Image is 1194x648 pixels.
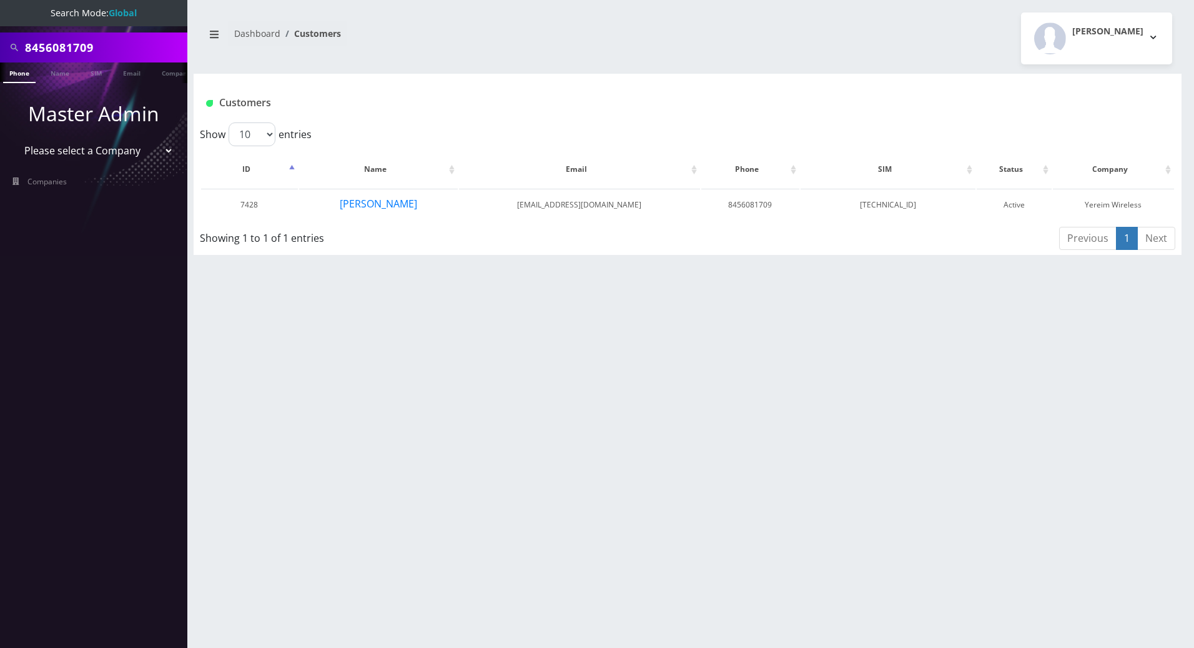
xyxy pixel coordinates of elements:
[1137,227,1175,250] a: Next
[3,62,36,83] a: Phone
[234,27,280,39] a: Dashboard
[25,36,184,59] input: Search All Companies
[1059,227,1117,250] a: Previous
[701,189,800,221] td: 8456081709
[459,189,700,221] td: [EMAIL_ADDRESS][DOMAIN_NAME]
[200,122,312,146] label: Show entries
[1021,12,1172,64] button: [PERSON_NAME]
[201,189,298,221] td: 7428
[1053,189,1174,221] td: Yereim Wireless
[27,176,67,187] span: Companies
[280,27,341,40] li: Customers
[84,62,108,82] a: SIM
[977,189,1052,221] td: Active
[109,7,137,19] strong: Global
[206,97,1005,109] h1: Customers
[117,62,147,82] a: Email
[701,151,800,187] th: Phone: activate to sort column ascending
[201,151,298,187] th: ID: activate to sort column descending
[977,151,1052,187] th: Status: activate to sort column ascending
[801,151,975,187] th: SIM: activate to sort column ascending
[155,62,197,82] a: Company
[229,122,275,146] select: Showentries
[801,189,975,221] td: [TECHNICAL_ID]
[459,151,700,187] th: Email: activate to sort column ascending
[51,7,137,19] span: Search Mode:
[44,62,76,82] a: Name
[299,151,458,187] th: Name: activate to sort column ascending
[200,226,597,246] div: Showing 1 to 1 of 1 entries
[203,21,678,56] nav: breadcrumb
[1116,227,1138,250] a: 1
[339,196,418,212] button: [PERSON_NAME]
[1053,151,1174,187] th: Company: activate to sort column ascending
[1072,26,1143,37] h2: [PERSON_NAME]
